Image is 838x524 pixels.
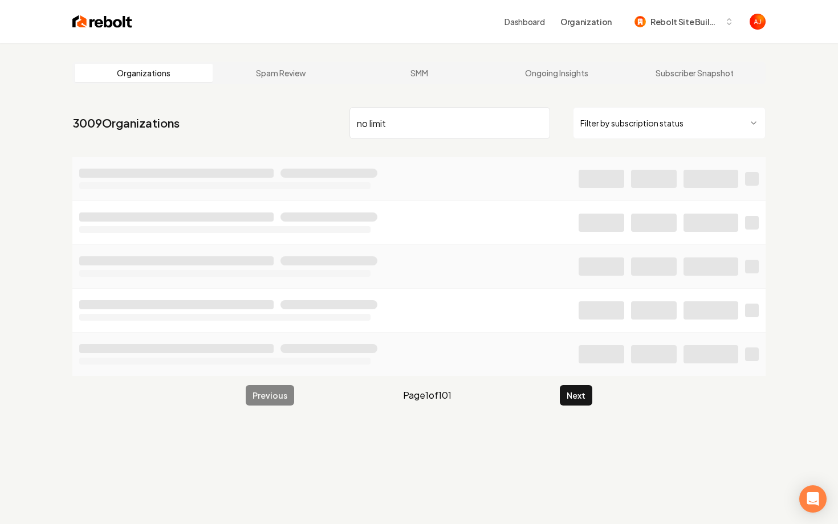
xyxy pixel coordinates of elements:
[650,16,720,28] span: Rebolt Site Builder
[488,64,626,82] a: Ongoing Insights
[350,64,488,82] a: SMM
[213,64,351,82] a: Spam Review
[554,11,619,32] button: Organization
[750,14,766,30] button: Open user button
[634,16,646,27] img: Rebolt Site Builder
[560,385,592,406] button: Next
[72,14,132,30] img: Rebolt Logo
[349,107,550,139] input: Search by name or ID
[75,64,213,82] a: Organizations
[799,485,827,513] div: Open Intercom Messenger
[403,388,451,402] span: Page 1 of 101
[505,16,544,27] a: Dashboard
[625,64,763,82] a: Subscriber Snapshot
[750,14,766,30] img: Austin Jellison
[72,115,180,131] a: 3009Organizations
